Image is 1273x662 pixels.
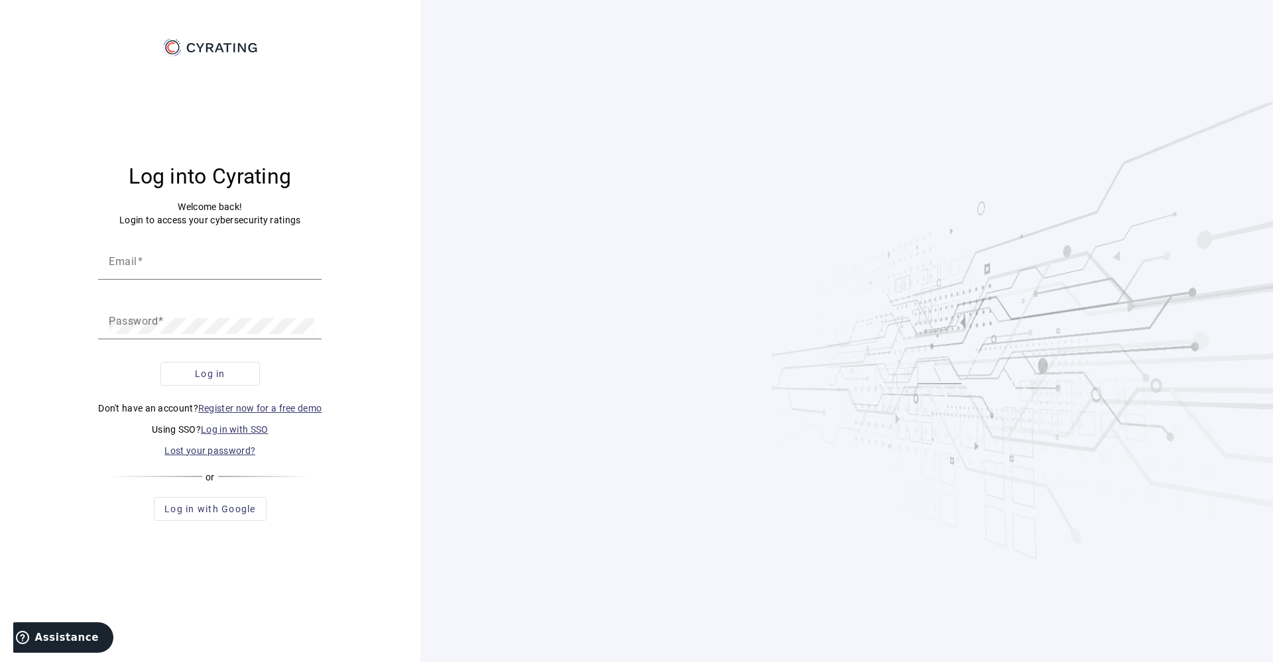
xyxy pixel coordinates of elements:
button: Log in with Google [154,497,267,521]
a: Log in with SSO [201,424,269,435]
mat-label: Email [109,254,137,267]
a: Register now for a free demo [198,403,322,414]
mat-label: Password [109,314,158,327]
p: Don't have an account? [98,402,322,415]
a: Lost your password? [164,445,255,456]
button: Log in [160,362,260,386]
iframe: Ouvre un widget dans lequel vous pouvez trouver plus d’informations [13,622,113,655]
p: Welcome back! Login to access your cybersecurity ratings [98,200,322,227]
div: or [108,470,312,484]
span: Log in with Google [164,502,256,516]
p: Using SSO? [98,423,322,436]
g: CYRATING [187,43,257,52]
span: Log in [195,367,225,380]
h3: Log into Cyrating [98,163,322,190]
